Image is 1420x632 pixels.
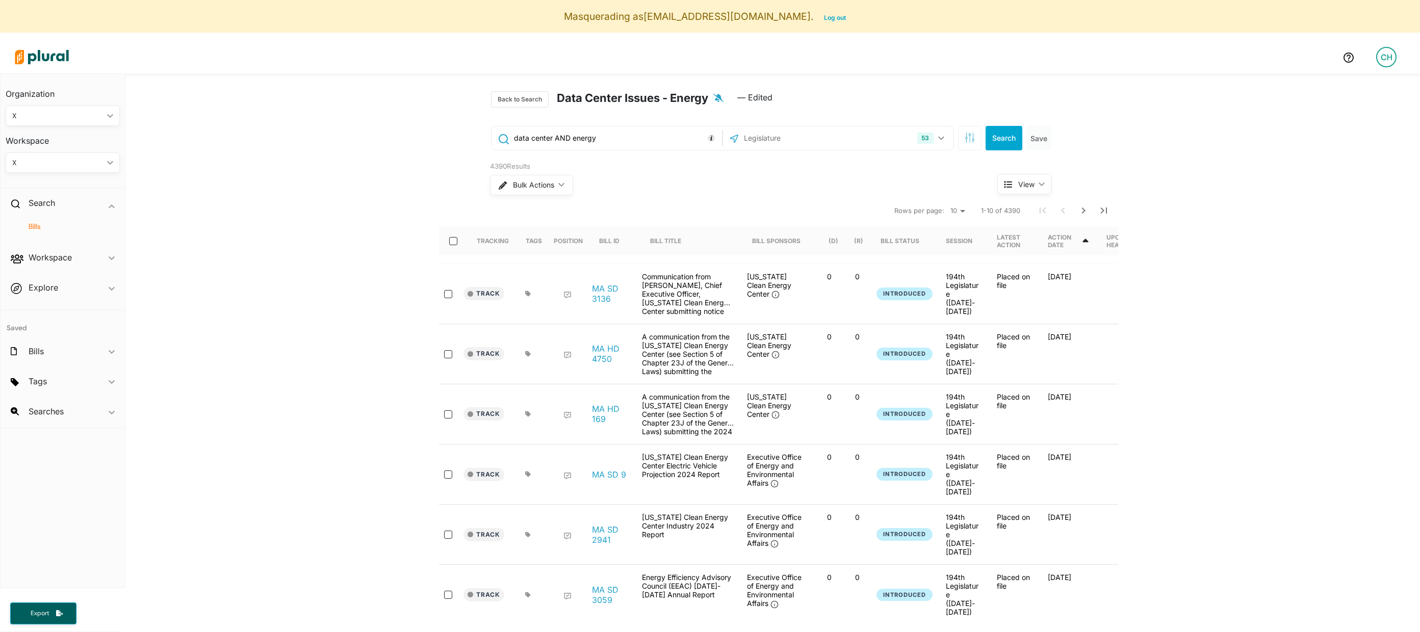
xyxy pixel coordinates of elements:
[554,237,583,245] div: Position
[637,272,739,315] div: Communication from [PERSON_NAME], Chief Executive Officer, [US_STATE] Clean Energy Center submitt...
[525,592,531,598] div: Add tags
[1018,179,1035,190] span: View
[525,351,531,357] div: Add tags
[563,411,572,419] div: Add Position Statement
[12,111,103,121] div: X
[463,588,504,601] button: Track
[876,348,933,360] button: Introduced
[592,404,631,424] a: MA HD 169
[876,287,933,300] button: Introduced
[814,10,856,25] button: Log out
[1048,233,1081,249] div: Action Date
[946,272,980,315] div: 194th Legislature ([DATE]-[DATE])
[6,39,78,75] img: Logo for Plural
[513,181,554,189] span: Bulk Actions
[563,472,572,480] div: Add Position Statement
[557,91,708,108] h2: Data Center Issues - Energy
[819,332,839,341] p: 0
[1376,47,1397,67] div: CH
[29,252,72,263] h2: Workspace
[463,528,504,541] button: Track
[525,291,531,297] div: Add tags
[1094,200,1114,221] button: Last Page
[1048,227,1090,255] div: Action Date
[876,408,933,420] button: Introduced
[707,134,716,143] div: Tooltip anchor
[525,471,531,477] div: Add tags
[997,233,1031,249] div: Latest Action
[444,591,452,599] input: select-row-state-ma-194th-sd3059
[747,392,791,418] span: [US_STATE] Clean Energy Center
[10,602,76,624] button: Export
[946,227,982,255] div: Session
[847,573,867,582] p: 0
[946,513,980,556] div: 194th Legislature ([DATE]-[DATE])
[847,453,867,461] p: 0
[1385,597,1410,622] iframe: Intercom live chat
[563,351,572,359] div: Add Position Statement
[819,272,839,281] p: 0
[637,332,739,376] div: A communication from the [US_STATE] Clean Energy Center (see Section 5 of Chapter 23J of the Gene...
[16,222,115,231] a: Bills
[913,128,950,148] button: 53
[29,197,55,208] h2: Search
[23,609,56,618] span: Export
[946,237,972,245] div: Session
[917,133,933,144] div: 53
[6,126,120,148] h3: Workspace
[1106,233,1141,249] div: Upcoming Hearing
[490,162,959,172] div: 4390 Results
[854,227,863,255] div: (R)
[643,10,811,22] span: [EMAIL_ADDRESS][DOMAIN_NAME]
[747,272,791,298] span: [US_STATE] Clean Energy Center
[599,227,629,255] div: Bill ID
[1073,200,1094,221] button: Next Page
[650,237,681,245] div: Bill Title
[946,332,980,376] div: 194th Legislature ([DATE]-[DATE])
[29,282,58,293] h2: Explore
[592,524,631,545] a: MA SD 2941
[819,573,839,582] p: 0
[1040,513,1098,556] div: [DATE]
[946,392,980,436] div: 194th Legislature ([DATE]-[DATE])
[747,453,802,487] span: Executive Office of Energy and Environmental Affairs
[599,237,619,245] div: Bill ID
[29,346,44,357] h2: Bills
[463,347,504,360] button: Track
[1040,453,1098,496] div: [DATE]
[29,376,47,387] h2: Tags
[876,468,933,481] button: Introduced
[989,272,1040,315] div: Placed on file
[444,410,452,418] input: select-row-state-ma-194th-hd169
[637,573,739,616] div: Energy Efficiency Advisory Council (EEAC) [DATE]-[DATE] Annual Report
[463,468,504,481] button: Track
[747,573,802,608] span: Executive Office of Energy and Environmental Affairs
[997,227,1031,255] div: Latest Action
[1106,227,1150,255] div: Upcoming Hearing
[1368,43,1405,71] a: CH
[592,344,631,364] a: MA HD 4750
[989,453,1040,496] div: Placed on file
[29,406,64,417] h2: Searches
[876,528,933,541] button: Introduced
[637,392,739,436] div: A communication from the [US_STATE] Clean Energy Center (see Section 5 of Chapter 23J of the Gene...
[981,206,1020,216] span: 1-10 of 4390
[477,227,509,255] div: Tracking
[1040,573,1098,616] div: [DATE]
[12,157,103,168] div: X
[563,291,572,299] div: Add Position Statement
[847,332,867,341] p: 0
[847,392,867,401] p: 0
[819,453,839,461] p: 0
[1032,200,1053,221] button: First Page
[829,227,838,255] div: (D)
[490,175,573,195] button: Bulk Actions
[444,470,452,479] input: select-row-state-ma-194th-sd9
[525,532,531,538] div: Add tags
[444,350,452,358] input: select-row-state-ma-194th-hd4750
[881,237,919,245] div: Bill Status
[752,237,801,245] div: Bill Sponsors
[563,532,572,540] div: Add Position Statement
[463,287,504,300] button: Track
